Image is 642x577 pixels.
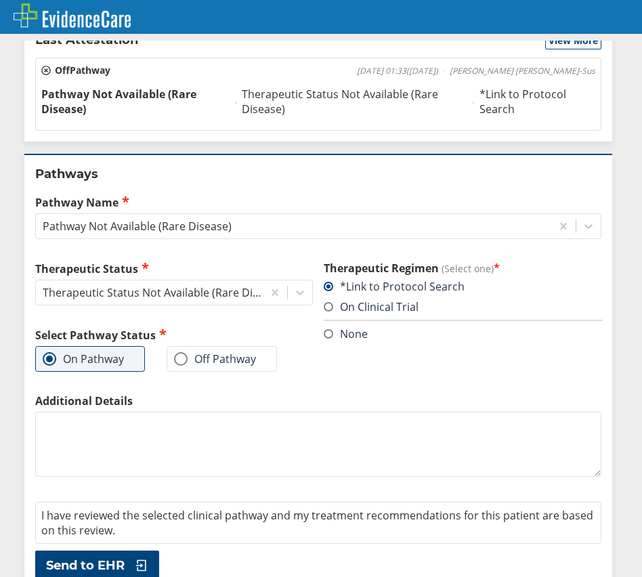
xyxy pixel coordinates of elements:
[43,285,264,300] div: Therapeutic Status Not Available (Rare Disease)
[324,261,601,276] h3: Therapeutic Regimen
[35,261,313,276] label: Therapeutic Status
[43,352,124,366] label: On Pathway
[41,87,230,116] span: Pathway Not Available (Rare Disease)
[41,64,110,77] span: Off Pathway
[35,327,313,343] h2: Select Pathway Status
[357,66,438,77] span: [DATE] 01:33 ( [DATE] )
[43,219,232,234] div: Pathway Not Available (Rare Disease)
[242,87,467,116] span: Therapeutic Status Not Available (Rare Disease)
[35,194,601,210] label: Pathway Name
[479,87,595,116] span: *Link to Protocol Search
[450,66,595,77] span: [PERSON_NAME] [PERSON_NAME]-Sus
[324,279,465,294] label: *Link to Protocol Search
[174,352,256,366] label: Off Pathway
[324,326,368,341] label: None
[46,557,125,574] span: Send to EHR
[35,166,601,182] h2: Pathways
[545,32,601,49] button: View More
[549,34,598,47] span: View More
[35,32,138,49] h2: Last Attestation
[442,262,494,275] span: (Select one)
[14,3,131,28] img: EvidenceCare
[324,299,419,314] label: On Clinical Trial
[41,508,593,538] span: I have reviewed the selected clinical pathway and my treatment recommendations for this patient a...
[35,393,601,408] label: Additional Details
